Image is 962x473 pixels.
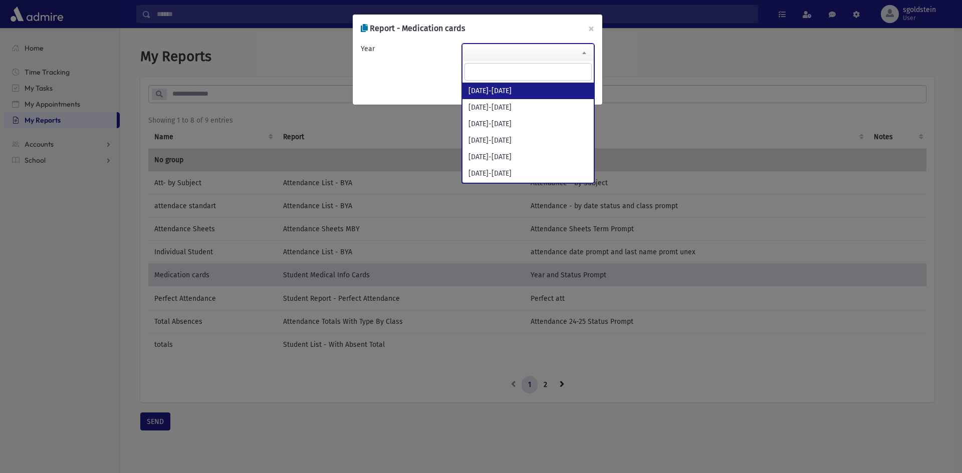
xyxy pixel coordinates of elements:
li: [DATE]-[DATE] [462,165,594,182]
h6: Report - Medication cards [361,23,465,35]
li: [DATE]-[DATE] [462,83,594,99]
label: Year [361,44,375,54]
li: [DATE]-[DATE] [462,182,594,198]
li: [DATE]-[DATE] [462,132,594,149]
li: [DATE]-[DATE] [462,149,594,165]
button: × [580,15,602,43]
li: [DATE]-[DATE] [462,116,594,132]
li: [DATE]-[DATE] [462,99,594,116]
